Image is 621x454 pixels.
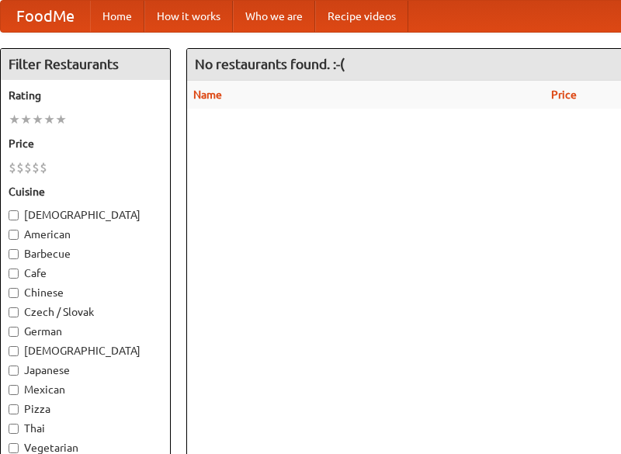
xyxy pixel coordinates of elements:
input: Japanese [9,366,19,376]
label: Pizza [9,401,162,417]
input: Barbecue [9,249,19,259]
li: $ [32,159,40,176]
a: Who we are [233,1,315,32]
a: Recipe videos [315,1,408,32]
li: ★ [32,111,43,128]
li: $ [24,159,32,176]
label: Chinese [9,285,162,300]
h5: Cuisine [9,184,162,199]
ng-pluralize: No restaurants found. :-( [195,57,345,71]
a: FoodMe [1,1,90,32]
input: Cafe [9,269,19,279]
li: $ [40,159,47,176]
li: ★ [43,111,55,128]
input: Thai [9,424,19,434]
input: [DEMOGRAPHIC_DATA] [9,346,19,356]
label: American [9,227,162,242]
label: Japanese [9,362,162,378]
li: ★ [20,111,32,128]
li: ★ [9,111,20,128]
h4: Filter Restaurants [1,49,170,80]
input: Vegetarian [9,443,19,453]
input: Pizza [9,404,19,414]
label: Mexican [9,382,162,397]
input: Mexican [9,385,19,395]
label: Czech / Slovak [9,304,162,320]
label: [DEMOGRAPHIC_DATA] [9,343,162,359]
a: Home [90,1,144,32]
input: American [9,230,19,240]
label: Cafe [9,265,162,281]
h5: Price [9,136,162,151]
label: Barbecue [9,246,162,262]
a: How it works [144,1,233,32]
label: German [9,324,162,339]
label: [DEMOGRAPHIC_DATA] [9,207,162,223]
li: ★ [55,111,67,128]
input: [DEMOGRAPHIC_DATA] [9,210,19,220]
label: Thai [9,421,162,436]
li: $ [16,159,24,176]
input: Czech / Slovak [9,307,19,317]
a: Name [193,88,222,101]
h5: Rating [9,88,162,103]
a: Price [551,88,577,101]
li: $ [9,159,16,176]
input: Chinese [9,288,19,298]
input: German [9,327,19,337]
